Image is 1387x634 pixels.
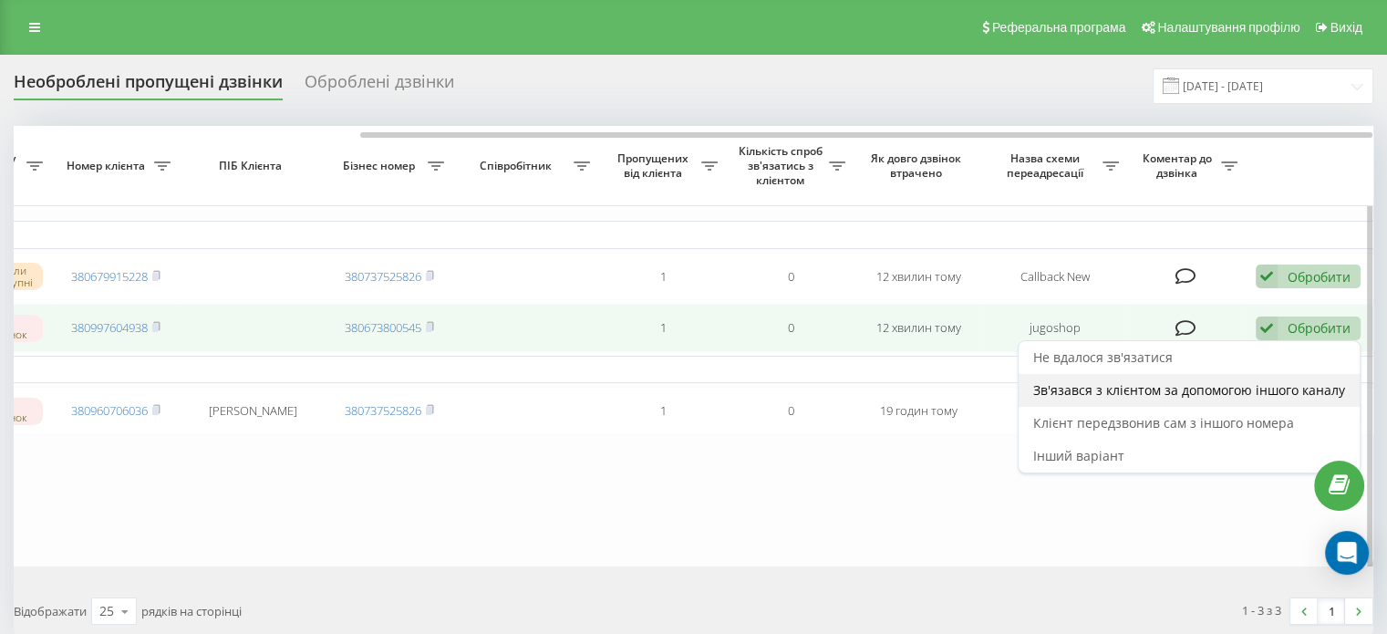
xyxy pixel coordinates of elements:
[195,159,310,173] span: ПІБ Клієнта
[1033,381,1345,399] span: Зв'язався з клієнтом за допомогою іншого каналу
[1033,447,1124,464] span: Інший варіант
[71,319,148,336] a: 380997604938
[991,151,1102,180] span: Назва схеми переадресації
[14,603,87,619] span: Відображати
[61,159,154,173] span: Номер клієнта
[1318,598,1345,624] a: 1
[599,253,727,301] td: 1
[982,387,1128,435] td: Сallback New
[1330,20,1362,35] span: Вихід
[1325,531,1369,575] div: Open Intercom Messenger
[1288,268,1351,286] div: Обробити
[727,387,854,435] td: 0
[180,387,326,435] td: [PERSON_NAME]
[736,144,829,187] span: Кількість спроб зв'язатись з клієнтом
[992,20,1126,35] span: Реферальна програма
[14,72,283,100] div: Необроблені пропущені дзвінки
[982,304,1128,352] td: jugoshop
[345,402,421,419] a: 380737525826
[1033,414,1294,431] span: Клієнт передзвонив сам з іншого номера
[71,268,148,285] a: 380679915228
[462,159,574,173] span: Співробітник
[99,602,114,620] div: 25
[727,304,854,352] td: 0
[305,72,454,100] div: Оброблені дзвінки
[854,253,982,301] td: 12 хвилин тому
[854,387,982,435] td: 19 годин тому
[335,159,428,173] span: Бізнес номер
[599,387,727,435] td: 1
[345,268,421,285] a: 380737525826
[869,151,968,180] span: Як довго дзвінок втрачено
[1288,319,1351,337] div: Обробити
[854,304,982,352] td: 12 хвилин тому
[345,319,421,336] a: 380673800545
[141,603,242,619] span: рядків на сторінці
[1033,348,1173,366] span: Не вдалося зв'язатися
[71,402,148,419] a: 380960706036
[608,151,701,180] span: Пропущених від клієнта
[727,253,854,301] td: 0
[1157,20,1299,35] span: Налаштування профілю
[1137,151,1221,180] span: Коментар до дзвінка
[599,304,727,352] td: 1
[982,253,1128,301] td: Сallback New
[1242,601,1281,619] div: 1 - 3 з 3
